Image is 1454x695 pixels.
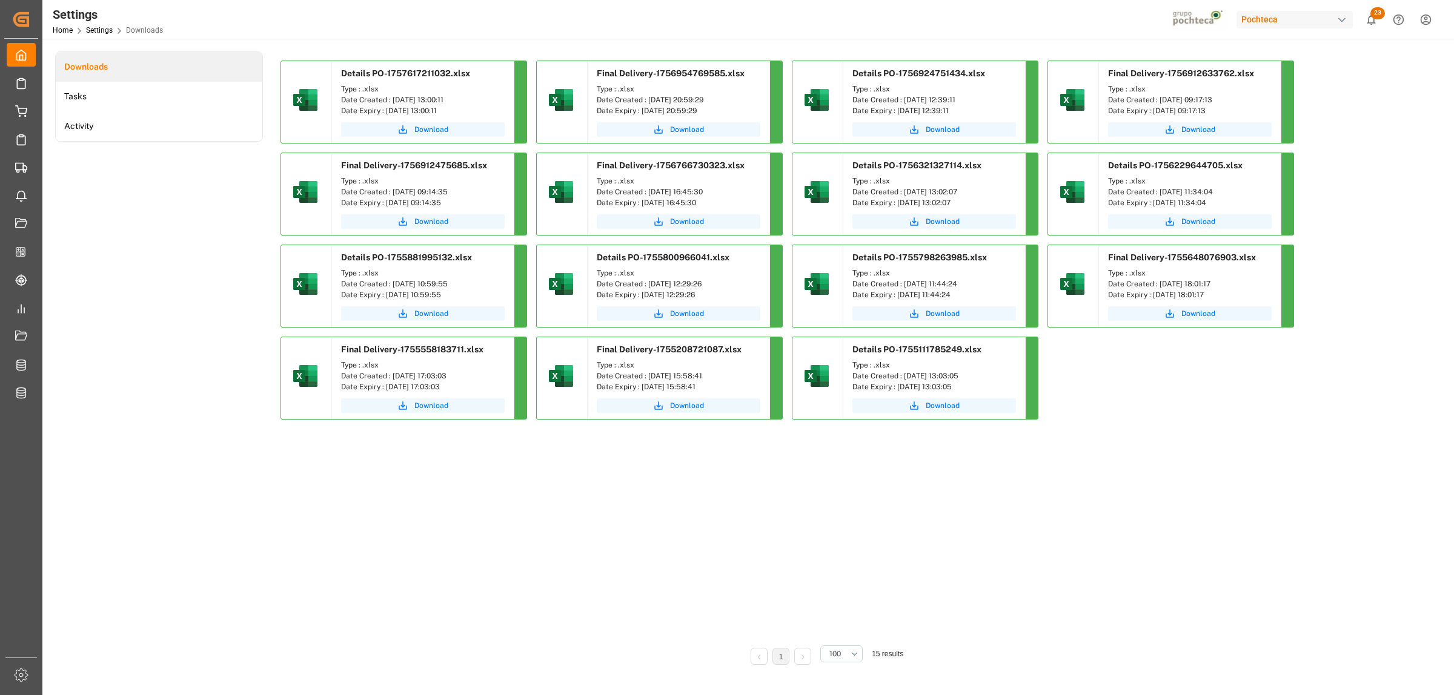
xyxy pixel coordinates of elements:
img: microsoft-excel-2019--v1.png [1058,177,1087,206]
a: Home [53,26,73,35]
a: Download [1108,214,1272,229]
div: Date Expiry : [DATE] 16:45:30 [597,197,760,208]
span: 23 [1370,7,1385,19]
div: Date Created : [DATE] 17:03:03 [341,371,505,381]
span: 15 results [872,650,903,658]
div: Type : .xlsx [1108,84,1272,94]
span: Download [926,308,960,319]
div: Type : .xlsx [341,176,505,186]
button: Download [341,306,505,321]
div: Type : .xlsx [852,268,1016,278]
span: Download [414,124,448,135]
span: Download [670,308,704,319]
div: Date Created : [DATE] 11:34:04 [1108,186,1272,197]
div: Settings [53,5,163,24]
div: Date Expiry : [DATE] 17:03:03 [341,381,505,392]
img: microsoft-excel-2019--v1.png [546,361,576,390]
span: 100 [829,648,841,659]
button: Download [597,214,760,229]
div: Date Expiry : [DATE] 12:29:26 [597,289,760,300]
span: Details PO-1756229644705.xlsx [1108,160,1243,170]
div: Type : .xlsx [852,176,1016,186]
button: Download [597,306,760,321]
li: Previous Page [751,648,768,665]
span: Download [670,400,704,411]
span: Final Delivery-1756912633762.xlsx [1108,68,1254,78]
span: Details PO-1755111785249.xlsx [852,344,981,354]
a: Download [852,306,1016,321]
span: Details PO-1755798263985.xlsx [852,252,987,262]
a: Download [597,122,760,137]
button: show 23 new notifications [1358,6,1385,33]
button: Download [341,214,505,229]
div: Date Created : [DATE] 13:02:07 [852,186,1016,197]
div: Date Created : [DATE] 15:58:41 [597,371,760,381]
span: Details PO-1756924751434.xlsx [852,68,985,78]
div: Type : .xlsx [597,360,760,371]
button: Download [1108,122,1272,137]
img: microsoft-excel-2019--v1.png [291,269,320,298]
img: microsoft-excel-2019--v1.png [291,361,320,390]
span: Download [670,124,704,135]
div: Date Created : [DATE] 09:14:35 [341,186,505,197]
div: Date Expiry : [DATE] 15:58:41 [597,381,760,392]
button: Download [597,398,760,413]
span: Download [926,216,960,227]
img: microsoft-excel-2019--v1.png [1058,85,1087,114]
span: Details PO-1755881995132.xlsx [341,252,472,262]
div: Date Expiry : [DATE] 12:39:11 [852,105,1016,116]
div: Date Created : [DATE] 11:44:24 [852,278,1016,289]
div: Date Expiry : [DATE] 10:59:55 [341,289,505,300]
div: Type : .xlsx [597,176,760,186]
li: Activity [56,111,262,141]
div: Type : .xlsx [341,84,505,94]
a: Downloads [56,52,262,82]
div: Date Expiry : [DATE] 18:01:17 [1108,289,1272,300]
div: Type : .xlsx [852,84,1016,94]
div: Date Created : [DATE] 13:00:11 [341,94,505,105]
div: Type : .xlsx [1108,268,1272,278]
div: Type : .xlsx [1108,176,1272,186]
img: microsoft-excel-2019--v1.png [802,177,831,206]
span: Download [414,216,448,227]
button: Download [852,122,1016,137]
img: microsoft-excel-2019--v1.png [546,85,576,114]
img: microsoft-excel-2019--v1.png [291,85,320,114]
a: Settings [86,26,113,35]
button: Help Center [1385,6,1412,33]
span: Final Delivery-1756766730323.xlsx [597,160,745,170]
div: Pochteca [1237,11,1353,28]
div: Date Created : [DATE] 09:17:13 [1108,94,1272,105]
span: Download [926,124,960,135]
button: Download [341,122,505,137]
button: Download [852,214,1016,229]
div: Date Created : [DATE] 12:39:11 [852,94,1016,105]
span: Download [1181,308,1215,319]
img: pochtecaImg.jpg_1689854062.jpg [1169,9,1229,30]
button: Download [1108,306,1272,321]
span: Final Delivery-1755208721087.xlsx [597,344,742,354]
a: Download [852,398,1016,413]
span: Download [1181,124,1215,135]
span: Download [1181,216,1215,227]
div: Type : .xlsx [597,84,760,94]
img: microsoft-excel-2019--v1.png [802,269,831,298]
div: Date Created : [DATE] 16:45:30 [597,186,760,197]
span: Details PO-1756321327114.xlsx [852,160,981,170]
img: microsoft-excel-2019--v1.png [802,361,831,390]
li: Next Page [794,648,811,665]
button: open menu [820,645,863,662]
img: microsoft-excel-2019--v1.png [802,85,831,114]
a: Tasks [56,82,262,111]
